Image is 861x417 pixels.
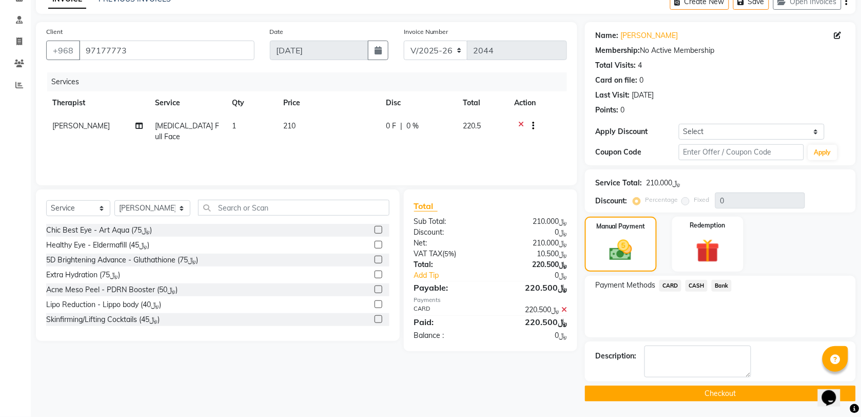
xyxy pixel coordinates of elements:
[595,60,636,71] div: Total Visits:
[46,299,161,310] div: Lipo Reduction - Lippo body (﷼40)
[595,280,655,291] span: Payment Methods
[638,60,642,71] div: 4
[491,281,575,294] div: ﷼220.500
[406,216,491,227] div: Sub Total:
[620,30,678,41] a: [PERSON_NAME]
[406,330,491,341] div: Balance :
[46,285,178,295] div: Acne Meso Peel - PDRN Booster (﷼50)
[406,259,491,270] div: Total:
[585,386,856,402] button: Checkout
[198,200,389,216] input: Search or Scan
[46,27,63,36] label: Client
[595,126,679,137] div: Apply Discount
[595,196,627,206] div: Discount:
[46,314,160,325] div: Skinfirming/Lifting Cocktails (﷼45)
[47,72,575,91] div: Services
[659,280,681,292] span: CARD
[595,90,630,101] div: Last Visit:
[491,259,575,270] div: ﷼220.500
[491,238,575,249] div: ﷼210.000
[400,121,402,131] span: |
[694,195,709,204] label: Fixed
[445,250,455,258] span: 5%
[596,222,645,231] label: Manual Payment
[679,144,804,160] input: Enter Offer / Coupon Code
[414,296,568,305] div: Payments
[639,75,643,86] div: 0
[46,255,198,266] div: 5D Brightening Advance - Gluthathione (﷼75)
[277,91,380,115] th: Price
[79,41,255,60] input: Search by Name/Mobile/Email/Code
[491,316,575,328] div: ﷼220.500
[414,201,438,212] span: Total
[508,91,567,115] th: Action
[646,178,680,188] div: ﷼210.000
[46,41,80,60] button: +968
[46,240,149,251] div: Healthy Eye - Eldermafill (﷼45)
[712,280,732,292] span: Bank
[504,270,575,281] div: ﷼0
[595,178,642,188] div: Service Total:
[595,105,618,116] div: Points:
[689,236,727,266] img: _gift.svg
[406,281,491,294] div: Payable:
[491,227,575,238] div: ﷼0
[595,45,846,56] div: No Active Membership
[595,147,679,158] div: Coupon Code
[52,121,110,130] span: [PERSON_NAME]
[406,238,491,249] div: Net:
[602,237,639,263] img: _cash.svg
[457,91,508,115] th: Total
[380,91,457,115] th: Disc
[491,305,575,315] div: ﷼220.500
[406,305,491,315] div: CARD
[620,105,624,116] div: 0
[270,27,284,36] label: Date
[46,91,149,115] th: Therapist
[226,91,277,115] th: Qty
[595,351,636,362] div: Description:
[463,121,481,130] span: 220.5
[595,45,640,56] div: Membership:
[818,376,851,407] iframe: chat widget
[406,270,505,281] a: Add Tip
[632,90,654,101] div: [DATE]
[149,91,226,115] th: Service
[595,30,618,41] div: Name:
[690,221,726,230] label: Redemption
[406,227,491,238] div: Discount:
[491,330,575,341] div: ﷼0
[686,280,708,292] span: CASH
[808,145,837,160] button: Apply
[491,249,575,259] div: ﷼10.500
[406,316,491,328] div: Paid:
[406,249,491,259] div: ( )
[283,121,296,130] span: 210
[386,121,396,131] span: 0 F
[404,27,448,36] label: Invoice Number
[645,195,678,204] label: Percentage
[595,75,637,86] div: Card on file:
[155,121,219,141] span: [MEDICAL_DATA] Full Face
[414,249,443,258] span: VAT TAX
[491,216,575,227] div: ﷼210.000
[46,225,152,236] div: Chic Best Eye - Art Aqua (﷼75)
[232,121,236,130] span: 1
[46,270,120,280] div: Extra Hydration (﷼75)
[406,121,419,131] span: 0 %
